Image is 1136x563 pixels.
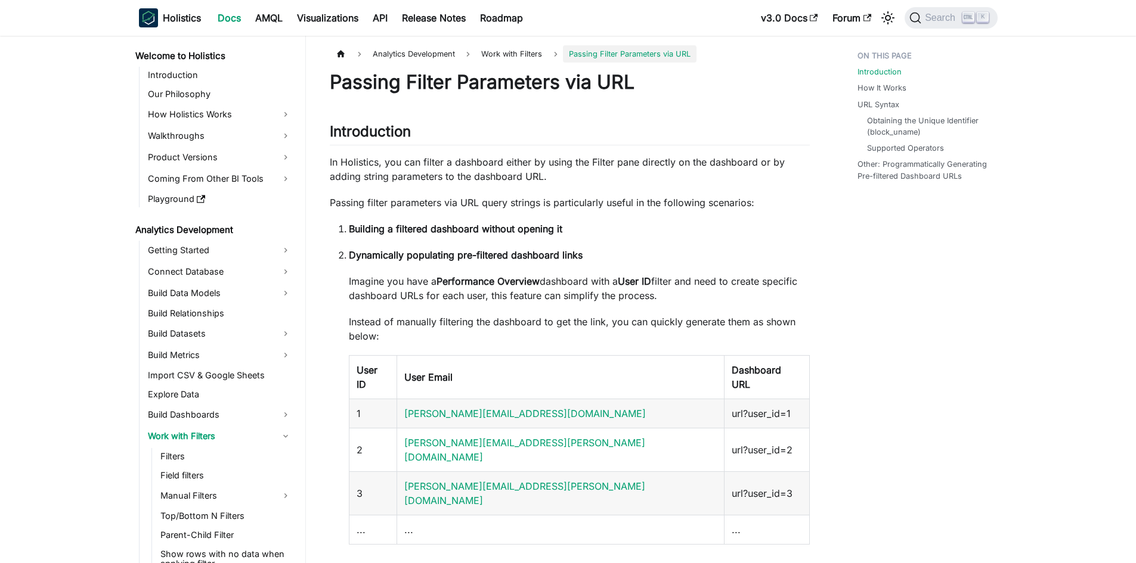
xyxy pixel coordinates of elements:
[144,241,295,260] a: Getting Started
[330,195,810,210] p: Passing filter parameters via URL query strings is particularly useful in the following scenarios:
[144,262,295,281] a: Connect Database
[163,11,201,25] b: Holistics
[349,472,397,515] td: 3
[473,8,530,27] a: Roadmap
[563,45,697,63] span: Passing Filter Parameters via URL
[349,356,397,399] th: User ID
[825,8,878,27] a: Forum
[144,67,295,83] a: Introduction
[858,82,906,94] a: How It Works
[139,8,158,27] img: Holistics
[157,508,295,524] a: Top/Bottom N Filters
[349,315,810,343] p: Instead of manually filtering the dashboard to get the link, you can quickly generate them as sho...
[724,399,809,428] td: url?user_id=1
[144,169,295,188] a: Coming From Other BI Tools
[349,249,583,261] strong: Dynamically populating pre-filtered dashboard links
[144,427,295,446] a: Work with Filters
[144,405,295,424] a: Build Dashboards
[349,223,562,235] strong: Building a filtered dashboard without opening it
[330,45,810,63] nav: Breadcrumbs
[139,8,201,27] a: HolisticsHolistics
[144,386,295,403] a: Explore Data
[132,222,295,238] a: Analytics Development
[144,105,295,124] a: How Holistics Works
[754,8,825,27] a: v3.0 Docs
[349,515,397,545] td: ...
[867,115,986,138] a: Obtaining the Unique Identifier (block_uname)
[330,70,810,94] h1: Passing Filter Parameters via URL
[349,274,810,303] p: Imagine you have a dashboard with a filter and need to create specific dashboard URLs for each us...
[724,428,809,472] td: url?user_id=2
[330,45,352,63] a: Home page
[404,437,645,463] a: [PERSON_NAME][EMAIL_ADDRESS][PERSON_NAME][DOMAIN_NAME]
[858,158,990,181] a: Other: Programmatically Generating Pre-filtered Dashboard URLs
[157,527,295,543] a: Parent-Child Filter
[404,480,645,506] a: [PERSON_NAME][EMAIL_ADDRESS][PERSON_NAME][DOMAIN_NAME]
[349,428,397,472] td: 2
[404,408,646,419] a: [PERSON_NAME][EMAIL_ADDRESS][DOMAIN_NAME]
[290,8,366,27] a: Visualizations
[144,367,295,384] a: Import CSV & Google Sheets
[475,45,548,63] span: Work with Filters
[144,324,295,343] a: Build Datasets
[144,346,295,365] a: Build Metrics
[878,8,897,27] button: Switch between dark and light mode (currently light mode)
[144,86,295,102] a: Our Philosophy
[132,48,295,64] a: Welcome to Holistics
[330,155,810,183] p: In Holistics, you can filter a dashboard either by using the Filter pane directly on the dashboar...
[397,515,724,545] td: ...
[144,305,295,322] a: Build Relationships
[157,467,295,484] a: Field filters
[921,13,962,23] span: Search
[858,66,902,77] a: Introduction
[248,8,290,27] a: AMQL
[366,8,395,27] a: API
[144,284,295,303] a: Build Data Models
[395,8,473,27] a: Release Notes
[127,36,306,563] nav: Docs sidebar
[157,448,295,465] a: Filters
[905,7,997,29] button: Search (Ctrl+K)
[867,142,944,154] a: Supported Operators
[618,275,651,287] strong: User ID
[724,356,809,399] th: Dashboard URL
[858,99,899,110] a: URL Syntax
[367,45,461,63] span: Analytics Development
[144,126,295,145] a: Walkthroughs
[144,148,295,167] a: Product Versions
[157,486,295,505] a: Manual Filters
[977,12,989,23] kbd: K
[437,275,540,287] strong: Performance Overview
[211,8,248,27] a: Docs
[724,515,809,545] td: ...
[397,356,724,399] th: User Email
[330,123,810,145] h2: Introduction
[144,191,295,207] a: Playground
[724,472,809,515] td: url?user_id=3
[349,399,397,428] td: 1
